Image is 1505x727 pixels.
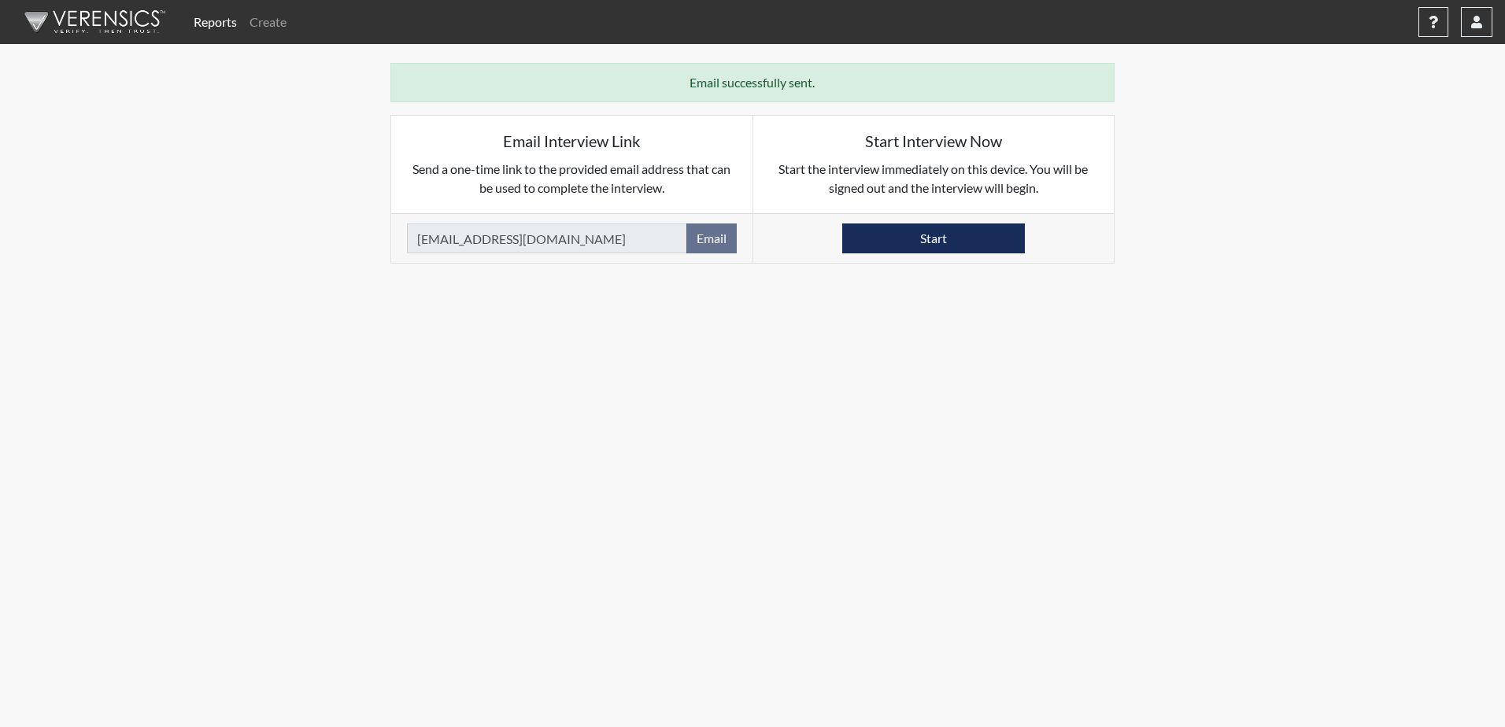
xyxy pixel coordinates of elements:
p: Send a one-time link to the provided email address that can be used to complete the interview. [407,160,737,197]
a: Reports [187,6,243,38]
p: Email successfully sent. [407,73,1098,92]
h5: Email Interview Link [407,131,737,150]
button: Email [686,223,737,253]
a: Create [243,6,293,38]
h5: Start Interview Now [769,131,1099,150]
input: Email Address [407,223,687,253]
button: Start [842,223,1025,253]
p: Start the interview immediately on this device. You will be signed out and the interview will begin. [769,160,1099,197]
